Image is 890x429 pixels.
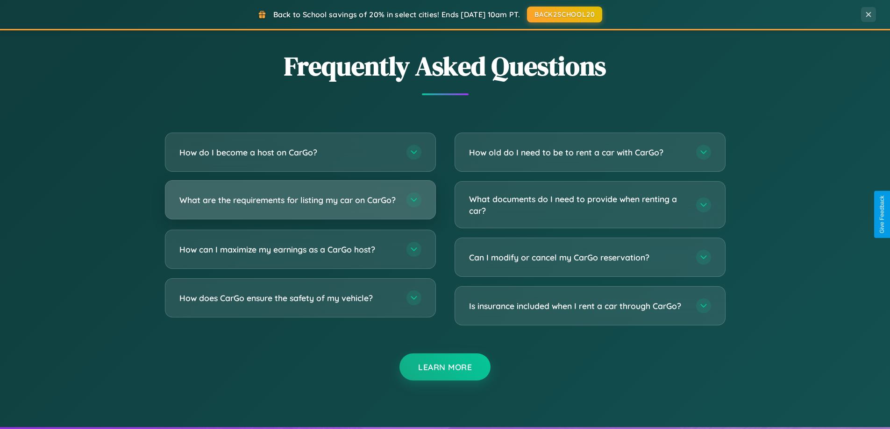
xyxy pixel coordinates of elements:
[179,147,397,158] h3: How do I become a host on CarGo?
[179,292,397,304] h3: How does CarGo ensure the safety of my vehicle?
[179,194,397,206] h3: What are the requirements for listing my car on CarGo?
[165,48,726,84] h2: Frequently Asked Questions
[469,147,687,158] h3: How old do I need to be to rent a car with CarGo?
[469,300,687,312] h3: Is insurance included when I rent a car through CarGo?
[179,244,397,255] h3: How can I maximize my earnings as a CarGo host?
[527,7,602,22] button: BACK2SCHOOL20
[273,10,520,19] span: Back to School savings of 20% in select cities! Ends [DATE] 10am PT.
[469,252,687,263] h3: Can I modify or cancel my CarGo reservation?
[399,353,491,380] button: Learn More
[879,196,885,233] div: Give Feedback
[469,193,687,216] h3: What documents do I need to provide when renting a car?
